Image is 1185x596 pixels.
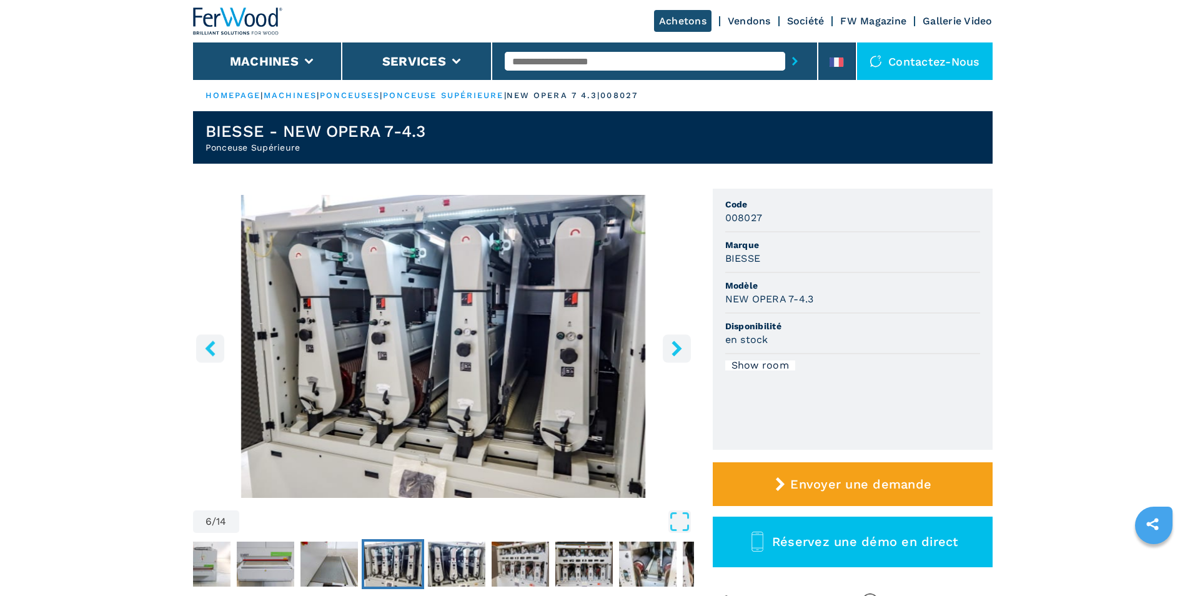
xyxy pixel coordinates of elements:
[790,477,931,492] span: Envoyer une demande
[382,54,446,69] button: Services
[193,195,694,498] div: Go to Slide 6
[857,42,993,80] div: Contactez-nous
[206,91,261,100] a: HOMEPAGE
[428,542,485,587] img: 70831c24ff84e2f273f2c074152247de
[193,7,283,35] img: Ferwood
[364,542,422,587] img: 2951fcef26ee5363ac09c193238f5d30
[725,320,980,332] span: Disponibilité
[43,539,544,589] nav: Thumbnail Navigation
[840,15,906,27] a: FW Magazine
[713,517,993,567] button: Réservez une démo en direct
[725,198,980,211] span: Code
[206,517,212,527] span: 6
[728,15,771,27] a: Vendons
[619,542,677,587] img: 4a8cc8d259a8c21861ce1ff9917edce5
[725,279,980,292] span: Modèle
[504,91,507,100] span: |
[216,517,227,527] span: 14
[617,539,679,589] button: Go to Slide 10
[725,211,763,225] h3: 008027
[212,517,216,527] span: /
[173,542,231,587] img: dea0b160b06de987df076bc288db02f7
[683,542,740,587] img: 6bac10c7dd12738d2933638c8fa38a12
[362,539,424,589] button: Go to Slide 6
[242,510,691,533] button: Open Fullscreen
[317,91,319,100] span: |
[171,539,233,589] button: Go to Slide 3
[787,15,825,27] a: Société
[300,542,358,587] img: 0fa784183b41aff827a7377a937ffa04
[663,334,691,362] button: right-button
[425,539,488,589] button: Go to Slide 7
[206,121,426,141] h1: BIESSE - NEW OPERA 7-4.3
[260,91,263,100] span: |
[772,534,958,549] span: Réservez une démo en direct
[237,542,294,587] img: 4fc1cd7e5da49431a97e42a830b7e6f2
[1137,509,1168,540] a: sharethis
[600,90,638,101] p: 008027
[713,462,993,506] button: Envoyer une demande
[298,539,360,589] button: Go to Slide 5
[725,332,768,347] h3: en stock
[725,251,761,266] h3: BIESSE
[230,54,299,69] button: Machines
[923,15,993,27] a: Gallerie Video
[553,539,615,589] button: Go to Slide 9
[320,91,380,100] a: ponceuses
[380,91,382,100] span: |
[507,90,601,101] p: new opera 7 4.3 |
[196,334,224,362] button: left-button
[654,10,711,32] a: Achetons
[383,91,504,100] a: ponceuse supérieure
[234,539,297,589] button: Go to Slide 4
[489,539,552,589] button: Go to Slide 8
[555,542,613,587] img: 5c26172ac10a36edc0709b719e1fb9dd
[264,91,317,100] a: machines
[725,360,795,370] div: Show room
[492,542,549,587] img: ae97bdec610a70738ffcd1a9a0f54ff2
[680,539,743,589] button: Go to Slide 11
[206,141,426,154] h2: Ponceuse Supérieure
[1132,540,1176,587] iframe: Chat
[785,47,805,76] button: submit-button
[193,195,694,498] img: Ponceuse Supérieure BIESSE NEW OPERA 7-4.3
[870,55,882,67] img: Contactez-nous
[725,292,814,306] h3: NEW OPERA 7-4.3
[725,239,980,251] span: Marque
